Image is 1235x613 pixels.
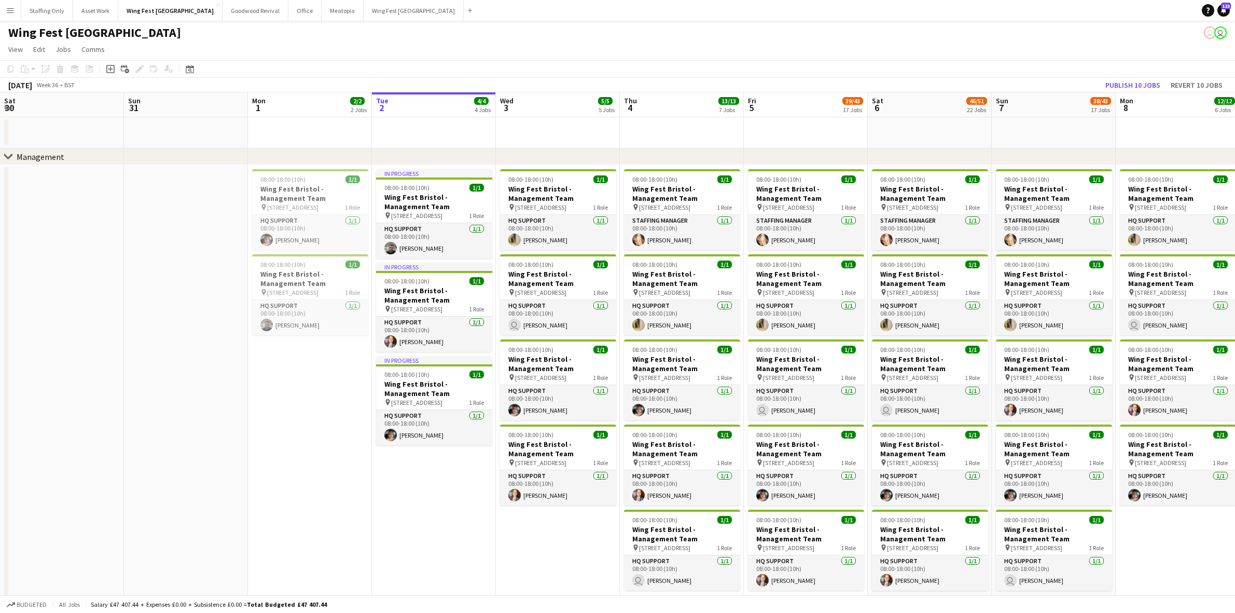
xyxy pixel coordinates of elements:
[469,212,484,220] span: 1 Role
[872,169,988,250] div: 08:00-18:00 (10h)1/1Wing Fest Bristol - Management Team [STREET_ADDRESS]1 RoleStaffing Manager1/1...
[996,425,1112,506] app-job-card: 08:00-18:00 (10h)1/1Wing Fest Bristol - Management Team [STREET_ADDRESS]1 RoleHQ Support1/108:00-...
[1011,544,1062,552] span: [STREET_ADDRESS]
[717,544,732,552] span: 1 Role
[376,356,492,445] app-job-card: In progress08:00-18:00 (10h)1/1Wing Fest Bristol - Management Team [STREET_ADDRESS]1 RoleHQ Suppo...
[880,431,925,439] span: 08:00-18:00 (10h)
[748,555,864,591] app-card-role: HQ Support1/108:00-18:00 (10h)[PERSON_NAME]
[841,346,856,353] span: 1/1
[252,184,368,203] h3: Wing Fest Bristol - Management Team
[887,374,938,382] span: [STREET_ADDRESS]
[1213,175,1228,183] span: 1/1
[1004,346,1049,353] span: 08:00-18:00 (10h)
[872,385,988,420] app-card-role: HQ Support1/108:00-18:00 (10h) [PERSON_NAME]
[252,300,368,335] app-card-role: HQ Support1/108:00-18:00 (10h)[PERSON_NAME]
[624,355,740,373] h3: Wing Fest Bristol - Management Team
[624,440,740,458] h3: Wing Fest Bristol - Management Team
[8,45,23,54] span: View
[717,346,732,353] span: 1/1
[717,289,732,296] span: 1 Role
[717,516,732,524] span: 1/1
[887,289,938,296] span: [STREET_ADDRESS]
[1221,3,1231,9] span: 123
[1128,175,1173,183] span: 08:00-18:00 (10h)
[500,425,616,506] app-job-card: 08:00-18:00 (10h)1/1Wing Fest Bristol - Management Team [STREET_ADDRESS]1 RoleHQ Support1/108:00-...
[1004,516,1049,524] span: 08:00-18:00 (10h)
[376,223,492,258] app-card-role: HQ Support1/108:00-18:00 (10h)[PERSON_NAME]
[8,80,32,90] div: [DATE]
[345,261,360,268] span: 1/1
[391,305,442,313] span: [STREET_ADDRESS]
[996,169,1112,250] div: 08:00-18:00 (10h)1/1Wing Fest Bristol - Management Team [STREET_ADDRESS]1 RoleStaffing Manager1/1...
[1204,26,1216,39] app-user-avatar: Gorilla Staffing
[717,203,732,211] span: 1 Role
[500,355,616,373] h3: Wing Fest Bristol - Management Team
[593,431,608,439] span: 1/1
[34,81,60,89] span: Week 36
[515,374,566,382] span: [STREET_ADDRESS]
[252,215,368,250] app-card-role: HQ Support1/108:00-18:00 (10h)[PERSON_NAME]
[469,399,484,406] span: 1 Role
[345,203,360,211] span: 1 Role
[1089,431,1104,439] span: 1/1
[624,425,740,506] app-job-card: 08:00-18:00 (10h)1/1Wing Fest Bristol - Management Team [STREET_ADDRESS]1 RoleHQ Support1/108:00-...
[887,459,938,467] span: [STREET_ADDRESS]
[384,277,429,285] span: 08:00-18:00 (10h)
[624,385,740,420] app-card-role: HQ Support1/108:00-18:00 (10h)[PERSON_NAME]
[1011,203,1062,211] span: [STREET_ADDRESS]
[8,25,181,40] h1: Wing Fest [GEOGRAPHIC_DATA]
[500,440,616,458] h3: Wing Fest Bristol - Management Team
[118,1,223,21] button: Wing Fest [GEOGRAPHIC_DATA]
[1214,26,1227,39] app-user-avatar: Gorilla Staffing
[841,203,856,211] span: 1 Role
[21,1,73,21] button: Staffing Only
[996,355,1112,373] h3: Wing Fest Bristol - Management Team
[748,184,864,203] h3: Wing Fest Bristol - Management Team
[965,459,980,467] span: 1 Role
[748,339,864,420] app-job-card: 08:00-18:00 (10h)1/1Wing Fest Bristol - Management Team [STREET_ADDRESS]1 RoleHQ Support1/108:00-...
[1089,346,1104,353] span: 1/1
[1128,261,1173,268] span: 08:00-18:00 (10h)
[632,346,677,353] span: 08:00-18:00 (10h)
[763,459,814,467] span: [STREET_ADDRESS]
[1089,289,1104,296] span: 1 Role
[965,431,980,439] span: 1/1
[748,254,864,335] div: 08:00-18:00 (10h)1/1Wing Fest Bristol - Management Team [STREET_ADDRESS]1 RoleHQ Support1/108:00-...
[1011,459,1062,467] span: [STREET_ADDRESS]
[267,203,318,211] span: [STREET_ADDRESS]
[965,374,980,382] span: 1 Role
[965,289,980,296] span: 1 Role
[841,544,856,552] span: 1 Role
[748,269,864,288] h3: Wing Fest Bristol - Management Team
[376,317,492,352] app-card-role: HQ Support1/108:00-18:00 (10h)[PERSON_NAME]
[322,1,364,21] button: Meatopia
[376,410,492,445] app-card-role: HQ Support1/108:00-18:00 (10h)[PERSON_NAME]
[748,510,864,591] app-job-card: 08:00-18:00 (10h)1/1Wing Fest Bristol - Management Team [STREET_ADDRESS]1 RoleHQ Support1/108:00-...
[624,339,740,420] app-job-card: 08:00-18:00 (10h)1/1Wing Fest Bristol - Management Team [STREET_ADDRESS]1 RoleHQ Support1/108:00-...
[996,510,1112,591] app-job-card: 08:00-18:00 (10h)1/1Wing Fest Bristol - Management Team [STREET_ADDRESS]1 RoleHQ Support1/108:00-...
[1213,374,1228,382] span: 1 Role
[508,346,553,353] span: 08:00-18:00 (10h)
[872,510,988,591] app-job-card: 08:00-18:00 (10h)1/1Wing Fest Bristol - Management Team [STREET_ADDRESS]1 RoleHQ Support1/108:00-...
[1011,289,1062,296] span: [STREET_ADDRESS]
[996,525,1112,543] h3: Wing Fest Bristol - Management Team
[73,1,118,21] button: Asset Work
[841,374,856,382] span: 1 Role
[872,425,988,506] app-job-card: 08:00-18:00 (10h)1/1Wing Fest Bristol - Management Team [STREET_ADDRESS]1 RoleHQ Support1/108:00-...
[4,43,27,56] a: View
[1128,431,1173,439] span: 08:00-18:00 (10h)
[872,555,988,591] app-card-role: HQ Support1/108:00-18:00 (10h)[PERSON_NAME]
[717,431,732,439] span: 1/1
[1135,289,1186,296] span: [STREET_ADDRESS]
[632,516,677,524] span: 08:00-18:00 (10h)
[1217,4,1230,17] a: 123
[624,184,740,203] h3: Wing Fest Bristol - Management Team
[996,339,1112,420] div: 08:00-18:00 (10h)1/1Wing Fest Bristol - Management Team [STREET_ADDRESS]1 RoleHQ Support1/108:00-...
[1004,431,1049,439] span: 08:00-18:00 (10h)
[5,599,48,610] button: Budgeted
[1004,261,1049,268] span: 08:00-18:00 (10h)
[64,81,75,89] div: BST
[872,339,988,420] app-job-card: 08:00-18:00 (10h)1/1Wing Fest Bristol - Management Team [STREET_ADDRESS]1 RoleHQ Support1/108:00-...
[469,305,484,313] span: 1 Role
